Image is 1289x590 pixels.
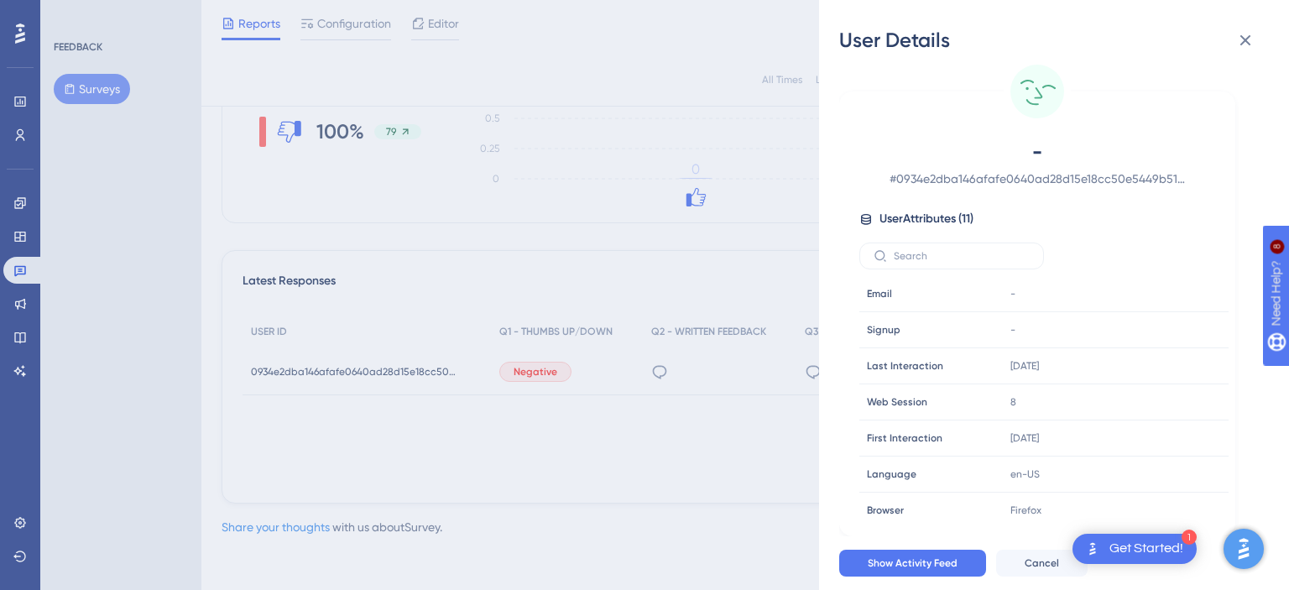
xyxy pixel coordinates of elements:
[1010,360,1039,372] time: [DATE]
[1109,540,1183,558] div: Get Started!
[1182,530,1197,545] div: 1
[1219,524,1269,574] iframe: UserGuiding AI Assistant Launcher
[867,504,904,517] span: Browser
[894,250,1030,262] input: Search
[1010,323,1015,337] span: -
[890,169,1185,189] span: # 0934e2dba146afafe0640ad28d15e18cc50e5449b516853d61b682f65da60796
[867,395,927,409] span: Web Session
[1010,432,1039,444] time: [DATE]
[1010,395,1016,409] span: 8
[879,209,973,229] span: User Attributes ( 11 )
[1025,556,1059,570] span: Cancel
[839,550,986,577] button: Show Activity Feed
[867,467,916,481] span: Language
[1083,539,1103,559] img: launcher-image-alternative-text
[867,359,943,373] span: Last Interaction
[39,4,105,24] span: Need Help?
[868,556,958,570] span: Show Activity Feed
[867,323,900,337] span: Signup
[117,8,122,22] div: 8
[867,431,942,445] span: First Interaction
[1010,504,1041,517] span: Firefox
[1072,534,1197,564] div: Open Get Started! checklist, remaining modules: 1
[867,287,892,300] span: Email
[1010,467,1040,481] span: en-US
[996,550,1088,577] button: Cancel
[839,27,1269,54] div: User Details
[890,138,1185,165] span: -
[1010,287,1015,300] span: -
